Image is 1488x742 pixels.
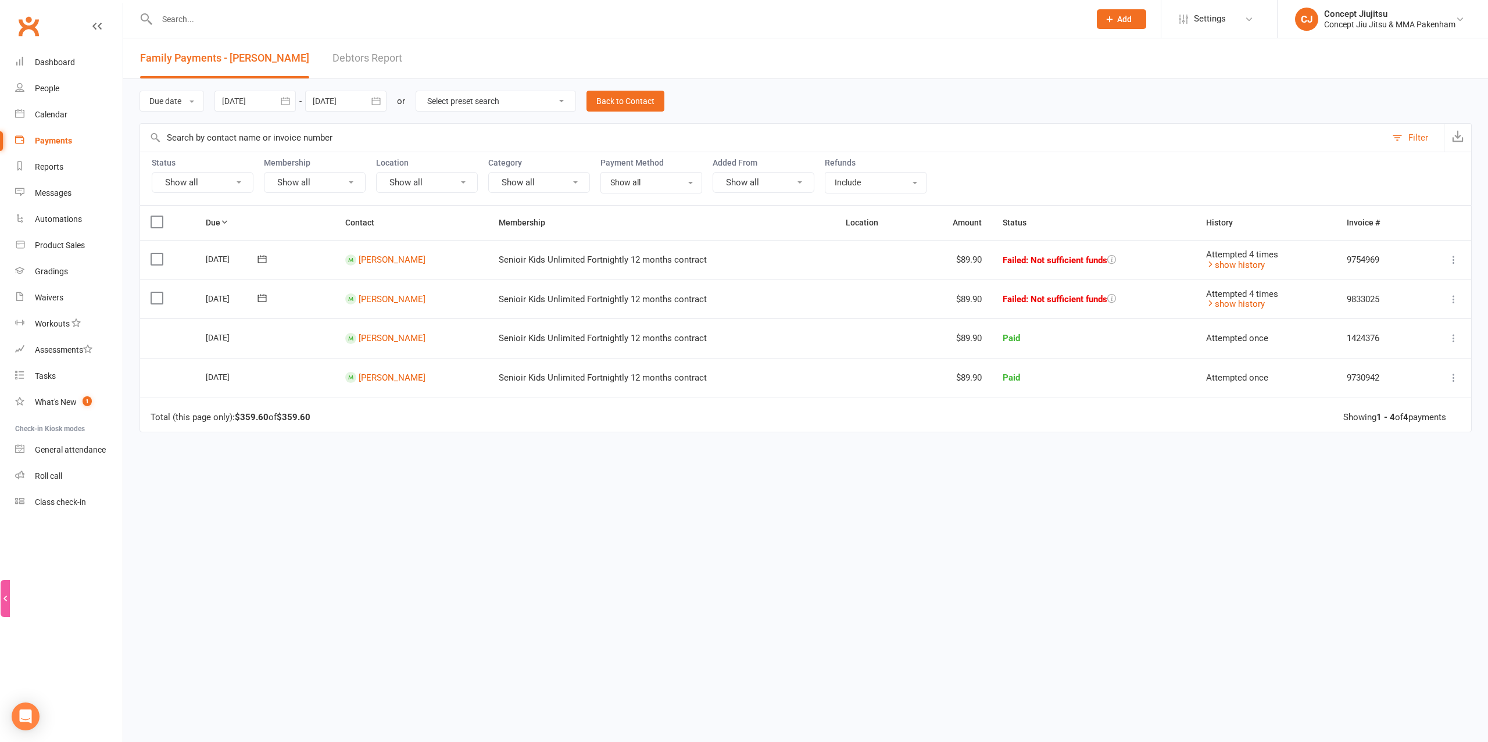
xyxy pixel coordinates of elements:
[35,84,59,93] div: People
[15,337,123,363] a: Assessments
[35,162,63,171] div: Reports
[15,259,123,285] a: Gradings
[15,437,123,463] a: General attendance kiosk mode
[206,368,259,386] div: [DATE]
[139,91,204,112] button: Due date
[499,294,707,304] span: Senioir Kids Unlimited Fortnightly 12 months contract
[140,52,309,64] span: Family Payments - [PERSON_NAME]
[35,445,106,454] div: General attendance
[916,240,992,279] td: $89.90
[359,254,425,265] a: [PERSON_NAME]
[1026,255,1107,266] span: : Not sufficient funds
[1206,299,1265,309] a: show history
[600,158,702,167] label: Payment Method
[35,241,85,250] div: Product Sales
[35,397,77,407] div: What's New
[35,497,86,507] div: Class check-in
[1196,206,1336,240] th: History
[499,333,707,343] span: Senioir Kids Unlimited Fortnightly 12 months contract
[15,489,123,515] a: Class kiosk mode
[1003,255,1107,266] span: Failed
[35,371,56,381] div: Tasks
[1206,289,1278,299] span: Attempted 4 times
[916,318,992,358] td: $89.90
[35,136,72,145] div: Payments
[277,412,310,422] strong: $359.60
[1206,260,1265,270] a: show history
[1003,294,1107,304] span: Failed
[15,154,123,180] a: Reports
[35,214,82,224] div: Automations
[35,319,70,328] div: Workouts
[35,267,68,276] div: Gradings
[916,206,992,240] th: Amount
[206,250,259,268] div: [DATE]
[1003,333,1020,343] span: Paid
[35,110,67,119] div: Calendar
[359,294,425,304] a: [PERSON_NAME]
[397,94,405,108] div: or
[835,206,916,240] th: Location
[152,172,253,193] button: Show all
[1206,249,1278,260] span: Attempted 4 times
[1336,318,1418,358] td: 1424376
[15,206,123,232] a: Automations
[15,363,123,389] a: Tasks
[12,702,40,730] div: Open Intercom Messenger
[15,102,123,128] a: Calendar
[1336,206,1418,240] th: Invoice #
[15,311,123,337] a: Workouts
[332,38,402,78] a: Debtors Report
[35,345,92,354] div: Assessments
[359,372,425,383] a: [PERSON_NAME]
[206,289,259,307] div: [DATE]
[35,471,62,481] div: Roll call
[15,128,123,154] a: Payments
[376,158,478,167] label: Location
[235,412,269,422] strong: $359.60
[825,158,927,167] label: Refunds
[1336,358,1418,397] td: 9730942
[15,76,123,102] a: People
[153,11,1082,27] input: Search...
[152,158,253,167] label: Status
[1324,9,1455,19] div: Concept Jiujitsu
[1376,412,1395,422] strong: 1 - 4
[35,188,71,198] div: Messages
[376,172,478,193] button: Show all
[992,206,1196,240] th: Status
[1324,19,1455,30] div: Concept Jiu Jitsu & MMA Pakenham
[264,158,366,167] label: Membership
[83,396,92,406] span: 1
[499,254,707,265] span: Senioir Kids Unlimited Fortnightly 12 months contract
[916,358,992,397] td: $89.90
[35,293,63,302] div: Waivers
[1097,9,1146,29] button: Add
[195,206,334,240] th: Due
[359,333,425,343] a: [PERSON_NAME]
[15,389,123,415] a: What's New1
[713,172,814,193] button: Show all
[335,206,488,240] th: Contact
[151,413,310,422] div: Total (this page only): of
[206,328,259,346] div: [DATE]
[1336,279,1418,319] td: 9833025
[15,49,123,76] a: Dashboard
[35,58,75,67] div: Dashboard
[713,158,814,167] label: Added From
[488,158,590,167] label: Category
[488,206,835,240] th: Membership
[1403,412,1408,422] strong: 4
[1194,6,1226,32] span: Settings
[499,372,707,383] span: Senioir Kids Unlimited Fortnightly 12 months contract
[1343,413,1446,422] div: Showing of payments
[15,232,123,259] a: Product Sales
[15,180,123,206] a: Messages
[140,124,1386,152] input: Search by contact name or invoice number
[1003,372,1020,383] span: Paid
[1026,294,1107,304] span: : Not sufficient funds
[1295,8,1318,31] div: CJ
[140,38,309,78] button: Family Payments - [PERSON_NAME]
[1386,124,1444,152] button: Filter
[916,279,992,319] td: $89.90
